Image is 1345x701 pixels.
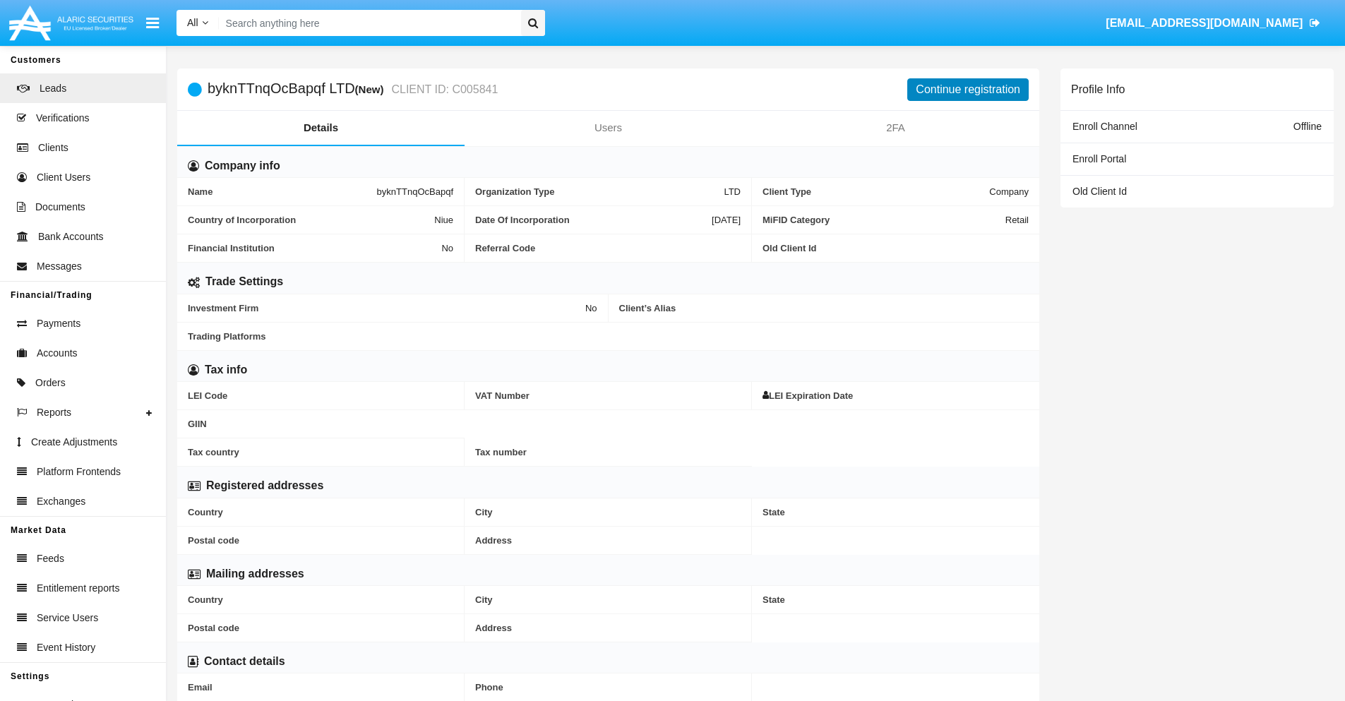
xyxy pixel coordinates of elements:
[36,111,89,126] span: Verifications
[619,303,1029,313] span: Client’s Alias
[177,111,465,145] a: Details
[1072,186,1127,197] span: Old Client Id
[188,331,1029,342] span: Trading Platforms
[712,215,741,225] span: [DATE]
[205,362,247,378] h6: Tax info
[434,215,453,225] span: Niue
[204,654,285,669] h6: Contact details
[206,478,323,493] h6: Registered addresses
[177,16,219,30] a: All
[188,390,453,401] span: LEI Code
[188,535,453,546] span: Postal code
[763,507,1029,517] span: State
[37,465,121,479] span: Platform Frontends
[37,170,90,185] span: Client Users
[208,81,498,97] h5: byknTTnqOcBapqf LTD
[475,535,741,546] span: Address
[37,581,120,596] span: Entitlement reports
[769,390,1029,401] span: LEI Expiration Date
[989,186,1029,197] span: Company
[1072,153,1126,164] span: Enroll Portal
[206,566,304,582] h6: Mailing addresses
[188,215,434,225] span: Country of Incorporation
[37,611,98,625] span: Service Users
[388,84,498,95] small: CLIENT ID: C005841
[35,200,85,215] span: Documents
[205,274,283,289] h6: Trade Settings
[475,390,741,401] span: VAT Number
[40,81,66,96] span: Leads
[1106,17,1303,29] span: [EMAIL_ADDRESS][DOMAIN_NAME]
[475,623,741,633] span: Address
[475,682,741,693] span: Phone
[475,594,741,605] span: City
[188,594,453,605] span: Country
[475,243,741,253] span: Referral Code
[188,419,454,429] span: GIIN
[187,17,198,28] span: All
[763,243,1029,253] span: Old Client Id
[188,682,453,693] span: Email
[1071,83,1125,96] h6: Profile Info
[724,186,741,197] span: LTD
[38,140,68,155] span: Clients
[37,259,82,274] span: Messages
[188,623,453,633] span: Postal code
[37,640,95,655] span: Event History
[219,10,516,36] input: Search
[585,303,597,313] span: No
[188,243,441,253] span: Financial Institution
[37,551,64,566] span: Feeds
[7,2,136,44] img: Logo image
[35,376,66,390] span: Orders
[441,243,453,253] span: No
[37,494,85,509] span: Exchanges
[355,81,388,97] div: (New)
[907,78,1029,101] button: Continue registration
[475,186,724,197] span: Organization Type
[37,405,71,420] span: Reports
[377,186,453,197] span: byknTTnqOcBapqf
[1099,4,1327,43] a: [EMAIL_ADDRESS][DOMAIN_NAME]
[31,435,117,450] span: Create Adjustments
[188,303,585,313] span: Investment Firm
[1005,215,1029,225] span: Retail
[465,111,752,145] a: Users
[475,215,712,225] span: Date Of Incorporation
[1072,121,1137,132] span: Enroll Channel
[475,447,741,457] span: Tax number
[37,316,80,331] span: Payments
[38,229,104,244] span: Bank Accounts
[752,111,1039,145] a: 2FA
[763,186,989,197] span: Client Type
[37,346,78,361] span: Accounts
[205,158,280,174] h6: Company info
[1293,121,1322,132] span: Offline
[188,447,453,457] span: Tax country
[188,507,453,517] span: Country
[763,215,1005,225] span: MiFID Category
[188,186,377,197] span: Name
[475,507,741,517] span: City
[763,594,1029,605] span: State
